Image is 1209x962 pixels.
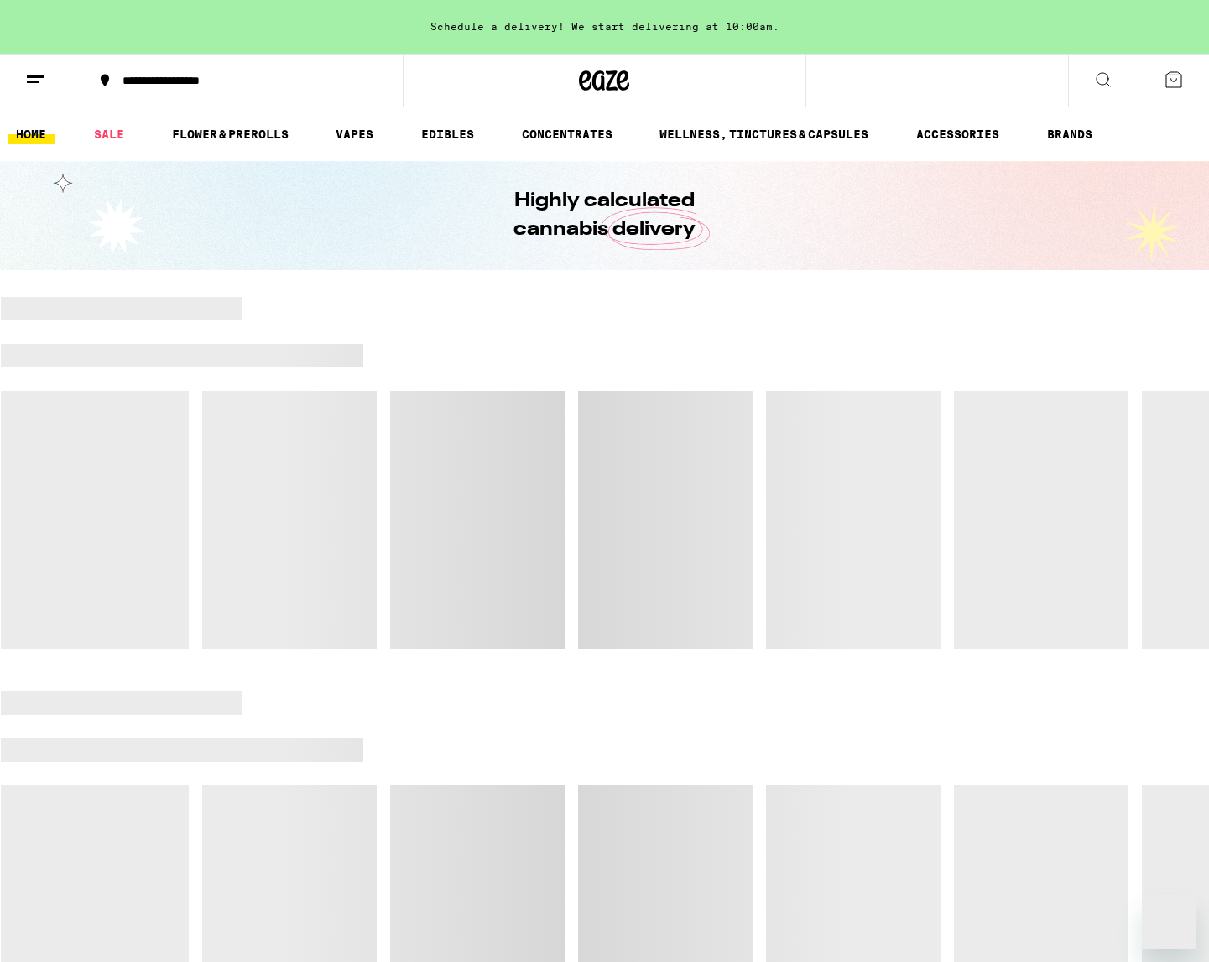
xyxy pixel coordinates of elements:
a: VAPES [327,124,382,144]
h1: Highly calculated cannabis delivery [466,187,743,244]
a: CONCENTRATES [513,124,621,144]
a: FLOWER & PREROLLS [164,124,297,144]
a: SALE [86,124,133,144]
a: ACCESSORIES [908,124,1008,144]
a: BRANDS [1039,124,1101,144]
a: WELLNESS, TINCTURES & CAPSULES [651,124,877,144]
iframe: Button to launch messaging window [1142,895,1196,949]
a: EDIBLES [413,124,482,144]
a: HOME [8,124,55,144]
